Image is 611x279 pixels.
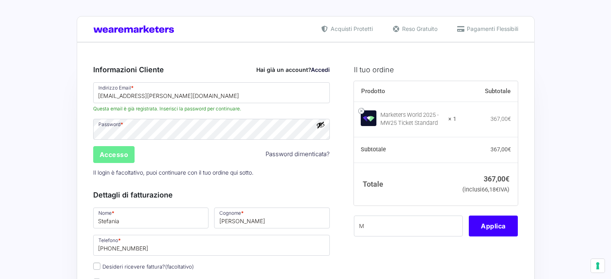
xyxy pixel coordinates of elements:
[329,24,373,33] span: Acquisti Protetti
[93,263,194,270] label: Desideri ricevere fattura?
[93,189,330,200] h3: Dettagli di fatturazione
[266,150,330,159] a: Password dimenticata?
[354,216,463,236] input: Coupon
[490,146,511,153] bdi: 367,00
[508,116,511,122] span: €
[462,186,509,193] small: (inclusi IVA)
[361,110,376,126] img: Marketers World 2025 - MW25 Ticket Standard
[256,65,330,74] div: Hai già un account?
[591,259,605,273] button: Le tue preferenze relative al consenso per le tecnologie di tracciamento
[496,186,499,193] span: €
[456,81,518,102] th: Subtotale
[354,163,456,206] th: Totale
[311,66,330,73] a: Accedi
[93,208,209,228] input: Nome *
[484,175,509,183] bdi: 367,00
[165,263,194,270] span: (facoltativo)
[90,164,333,181] p: Il login è facoltativo, puoi continuare con il tuo ordine qui sotto.
[448,115,456,123] strong: × 1
[93,105,330,112] span: Questa email è già registrata. Inserisci la password per continuare.
[508,146,511,153] span: €
[214,208,330,228] input: Cognome *
[93,146,135,163] input: Accesso
[93,235,330,256] input: Telefono *
[490,116,511,122] bdi: 367,00
[93,82,330,103] input: Indirizzo Email *
[316,120,325,129] button: Mostra password
[93,263,100,270] input: Desideri ricevere fattura?(facoltativo)
[465,24,518,33] span: Pagamenti Flessibili
[354,64,518,75] h3: Il tuo ordine
[93,64,330,75] h3: Informazioni Cliente
[380,111,443,127] div: Marketers World 2025 - MW25 Ticket Standard
[354,81,456,102] th: Prodotto
[354,137,456,163] th: Subtotale
[482,186,499,193] span: 66,18
[400,24,437,33] span: Reso Gratuito
[505,175,509,183] span: €
[469,216,518,236] button: Applica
